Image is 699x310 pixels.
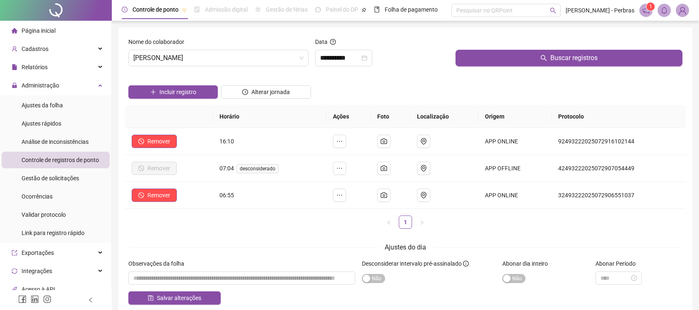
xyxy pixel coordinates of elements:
[132,162,177,175] button: Remover
[336,165,343,172] span: ellipsis
[550,7,556,14] span: search
[540,55,547,61] span: search
[157,293,201,303] span: Salvar alterações
[22,249,54,256] span: Exportações
[362,260,462,267] span: Desconsiderar intervalo pré-assinalado
[315,39,328,45] span: Data
[386,220,391,225] span: left
[552,105,686,128] th: Protocolo
[31,295,39,303] span: linkedin
[381,192,387,199] span: camera
[381,138,387,145] span: camera
[550,53,598,63] span: Buscar registros
[385,6,438,13] span: Folha de pagamento
[159,87,196,97] span: Incluir registro
[315,7,321,12] span: dashboard
[374,7,380,12] span: book
[420,192,427,199] span: environment
[646,2,655,11] sup: 1
[150,89,156,95] span: plus
[552,182,686,209] td: 32493222025072906551037
[399,216,412,229] li: 1
[410,105,478,128] th: Localização
[381,165,387,172] span: camera
[399,216,412,228] a: 1
[12,28,17,34] span: home
[22,230,84,236] span: Link para registro rápido
[415,216,429,229] button: right
[147,137,170,146] span: Remover
[330,39,336,45] span: question-circle
[194,7,200,12] span: file-done
[236,164,279,173] span: desconsiderado
[362,7,366,12] span: pushpin
[478,155,552,182] td: APP OFFLINE
[12,250,17,256] span: export
[22,64,48,70] span: Relatórios
[205,6,248,13] span: Admissão digital
[221,90,311,96] a: Alterar jornada
[463,261,469,266] span: info-circle
[242,89,248,95] span: clock-circle
[420,165,427,172] span: environment
[266,6,308,13] span: Gestão de férias
[502,259,553,268] label: Abonar dia inteiro
[219,165,282,172] span: 07:04
[566,6,634,15] span: [PERSON_NAME] - Perbras
[251,87,290,97] span: Alterar jornada
[213,105,327,128] th: Horário
[326,6,358,13] span: Painel do DP
[219,138,234,145] span: 16:10
[371,105,410,128] th: Foto
[221,85,311,99] button: Alterar jornada
[133,50,304,66] span: JORGE AMARO VENANCIO DOS SANTOS
[22,46,48,52] span: Cadastros
[420,138,427,145] span: environment
[336,138,343,145] span: ellipsis
[22,120,61,127] span: Ajustes rápidos
[128,37,190,46] label: Nome do colaborador
[415,216,429,229] li: Próxima página
[22,82,59,89] span: Administração
[676,4,689,17] img: 85049
[22,175,79,182] span: Gestão de solicitações
[456,50,682,66] button: Buscar registros
[385,243,426,251] span: Ajustes do dia
[128,259,190,268] label: Observações da folha
[22,268,52,274] span: Integrações
[219,192,234,199] span: 06:55
[22,211,66,218] span: Validar protocolo
[595,259,641,268] label: Abonar Período
[22,138,89,145] span: Análise de inconsistências
[22,27,55,34] span: Página inicial
[255,7,261,12] span: sun
[552,155,686,182] td: 42493222025072907054449
[671,282,691,302] iframe: Intercom live chat
[138,138,144,144] span: stop
[133,6,178,13] span: Controle de ponto
[22,286,55,293] span: Acesso à API
[478,128,552,155] td: APP ONLINE
[660,7,668,14] span: bell
[478,182,552,209] td: APP ONLINE
[88,297,94,303] span: left
[642,7,650,14] span: notification
[128,291,221,305] button: Salvar alterações
[22,193,53,200] span: Ocorrências
[18,295,27,303] span: facebook
[12,286,17,292] span: api
[138,192,144,198] span: stop
[22,102,63,109] span: Ajustes da folha
[148,295,154,301] span: save
[147,191,170,200] span: Remover
[12,82,17,88] span: lock
[122,7,128,12] span: clock-circle
[12,268,17,274] span: sync
[552,128,686,155] td: 92493222025072916102144
[382,216,395,229] li: Página anterior
[43,295,51,303] span: instagram
[382,216,395,229] button: left
[128,85,218,99] button: Incluir registro
[132,189,177,202] button: Remover
[182,7,187,12] span: pushpin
